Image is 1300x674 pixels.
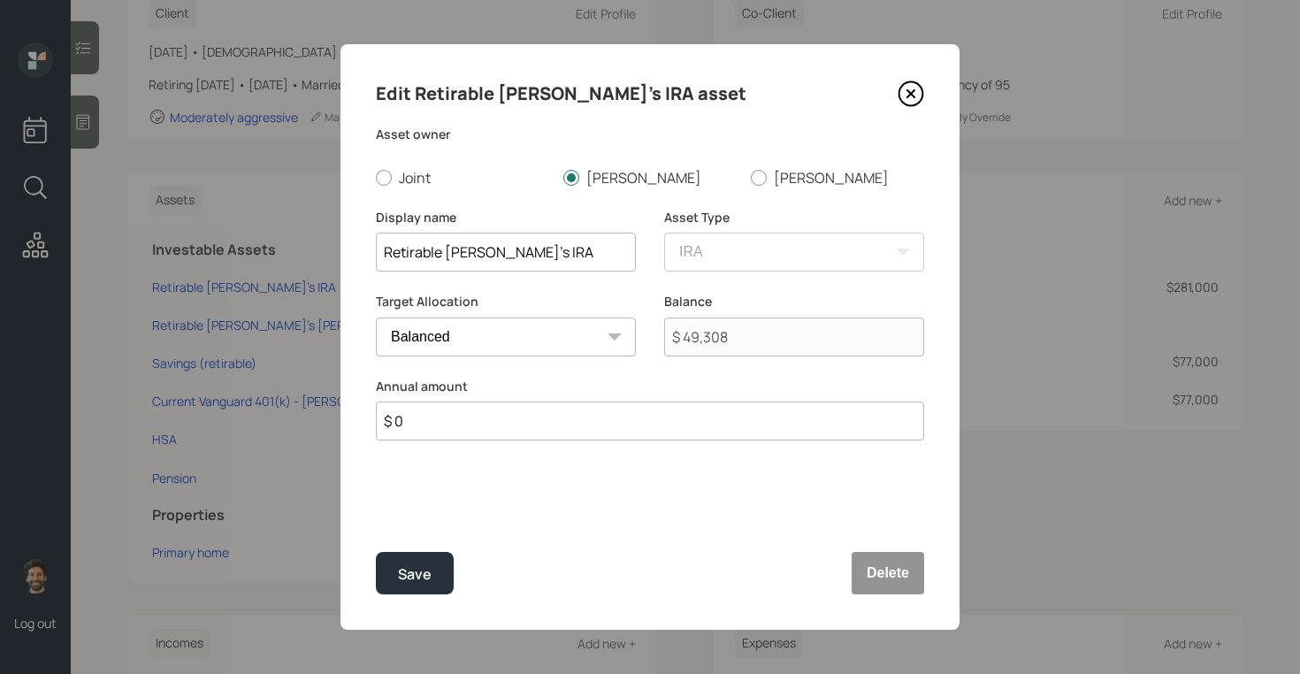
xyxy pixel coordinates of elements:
[376,126,924,143] label: Asset owner
[398,563,432,586] div: Save
[376,552,454,594] button: Save
[751,168,924,188] label: [PERSON_NAME]
[376,80,746,108] h4: Edit Retirable [PERSON_NAME]'s IRA asset
[664,209,924,226] label: Asset Type
[563,168,737,188] label: [PERSON_NAME]
[376,293,636,310] label: Target Allocation
[852,552,924,594] button: Delete
[664,293,924,310] label: Balance
[376,168,549,188] label: Joint
[376,378,924,395] label: Annual amount
[376,209,636,226] label: Display name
